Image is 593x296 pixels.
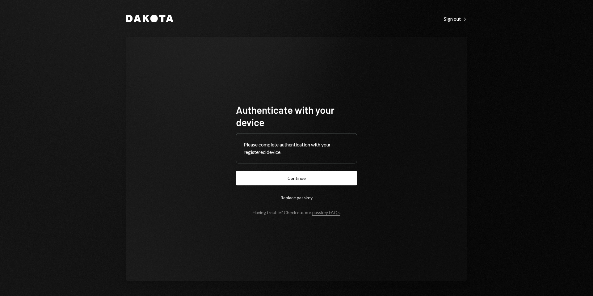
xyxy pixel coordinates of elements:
[236,104,357,128] h1: Authenticate with your device
[236,190,357,205] button: Replace passkey
[244,141,349,156] div: Please complete authentication with your registered device.
[253,210,341,215] div: Having trouble? Check out our .
[236,171,357,185] button: Continue
[312,210,340,216] a: passkey FAQs
[444,16,467,22] div: Sign out
[444,15,467,22] a: Sign out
